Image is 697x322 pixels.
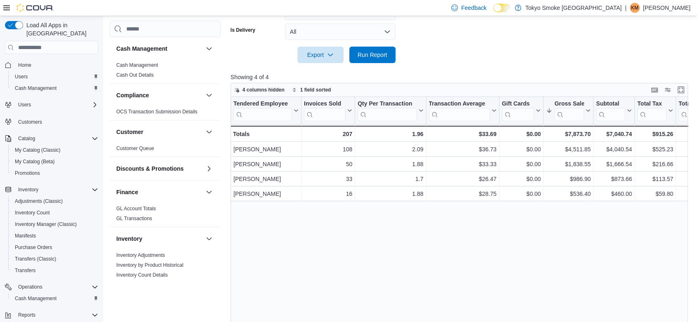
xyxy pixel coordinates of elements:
[8,71,101,82] button: Users
[12,83,60,93] a: Cash Management
[116,215,152,222] span: GL Transactions
[15,116,98,127] span: Customers
[2,309,101,321] button: Reports
[18,312,35,318] span: Reports
[596,129,632,139] div: $7,040.74
[630,3,640,13] div: Khadijah Melville
[12,196,98,206] span: Adjustments (Classic)
[596,189,632,199] div: $460.00
[18,186,38,193] span: Inventory
[596,144,632,154] div: $4,040.54
[8,156,101,167] button: My Catalog (Beta)
[15,60,98,70] span: Home
[596,100,625,108] div: Subtotal
[233,159,299,169] div: [PERSON_NAME]
[304,100,352,121] button: Invoices Sold
[596,100,625,121] div: Subtotal
[233,100,299,121] button: Tendered Employee
[12,266,98,275] span: Transfers
[12,168,43,178] a: Promotions
[16,4,54,12] img: Cova
[8,144,101,156] button: My Catalog (Classic)
[12,242,98,252] span: Purchase Orders
[502,100,541,121] button: Gift Cards
[546,189,591,199] div: $536.40
[637,129,673,139] div: $915.26
[12,196,66,206] a: Adjustments (Classic)
[233,189,299,199] div: [PERSON_NAME]
[2,184,101,195] button: Inventory
[12,145,64,155] a: My Catalog (Classic)
[116,128,143,136] h3: Customer
[15,209,50,216] span: Inventory Count
[116,128,203,136] button: Customer
[116,45,167,53] h3: Cash Management
[663,85,673,95] button: Display options
[643,3,690,13] p: [PERSON_NAME]
[15,267,35,274] span: Transfers
[12,242,56,252] a: Purchase Orders
[2,281,101,293] button: Operations
[2,59,101,71] button: Home
[18,284,42,290] span: Operations
[116,108,198,115] span: OCS Transaction Submission Details
[12,219,80,229] a: Inventory Manager (Classic)
[110,60,221,83] div: Cash Management
[116,235,203,243] button: Inventory
[12,72,31,82] a: Users
[110,204,221,227] div: Finance
[15,256,56,262] span: Transfers (Classic)
[15,134,38,143] button: Catalog
[358,51,387,59] span: Run Report
[285,24,396,40] button: All
[2,99,101,110] button: Users
[116,109,198,115] a: OCS Transaction Submission Details
[429,129,496,139] div: $33.69
[502,159,541,169] div: $0.00
[233,174,299,184] div: [PERSON_NAME]
[116,45,203,53] button: Cash Management
[116,145,154,152] span: Customer Queue
[2,115,101,127] button: Customers
[204,234,214,244] button: Inventory
[231,27,255,33] label: Is Delivery
[12,72,98,82] span: Users
[429,159,496,169] div: $33.33
[116,272,168,278] a: Inventory Count Details
[8,167,101,179] button: Promotions
[358,100,423,121] button: Qty Per Transaction
[8,230,101,242] button: Manifests
[502,129,541,139] div: $0.00
[15,185,42,195] button: Inventory
[204,44,214,54] button: Cash Management
[358,159,423,169] div: 1.88
[116,62,158,68] span: Cash Management
[15,100,34,110] button: Users
[15,310,39,320] button: Reports
[596,174,632,184] div: $873.66
[15,310,98,320] span: Reports
[358,100,417,121] div: Qty Per Transaction
[116,72,154,78] span: Cash Out Details
[12,208,53,218] a: Inventory Count
[8,207,101,219] button: Inventory Count
[8,265,101,276] button: Transfers
[637,189,673,199] div: $59.80
[8,195,101,207] button: Adjustments (Classic)
[15,134,98,143] span: Catalog
[631,3,638,13] span: KM
[637,144,673,154] div: $525.23
[15,60,35,70] a: Home
[15,282,98,292] span: Operations
[18,62,31,68] span: Home
[116,262,184,268] a: Inventory by Product Historical
[358,100,417,108] div: Qty Per Transaction
[429,100,490,108] div: Transaction Average
[18,119,42,125] span: Customers
[300,87,331,93] span: 1 field sorted
[596,159,632,169] div: $1,666.54
[525,3,622,13] p: Tokyo Smoke [GEOGRAPHIC_DATA]
[297,47,344,63] button: Export
[116,206,156,212] a: GL Account Totals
